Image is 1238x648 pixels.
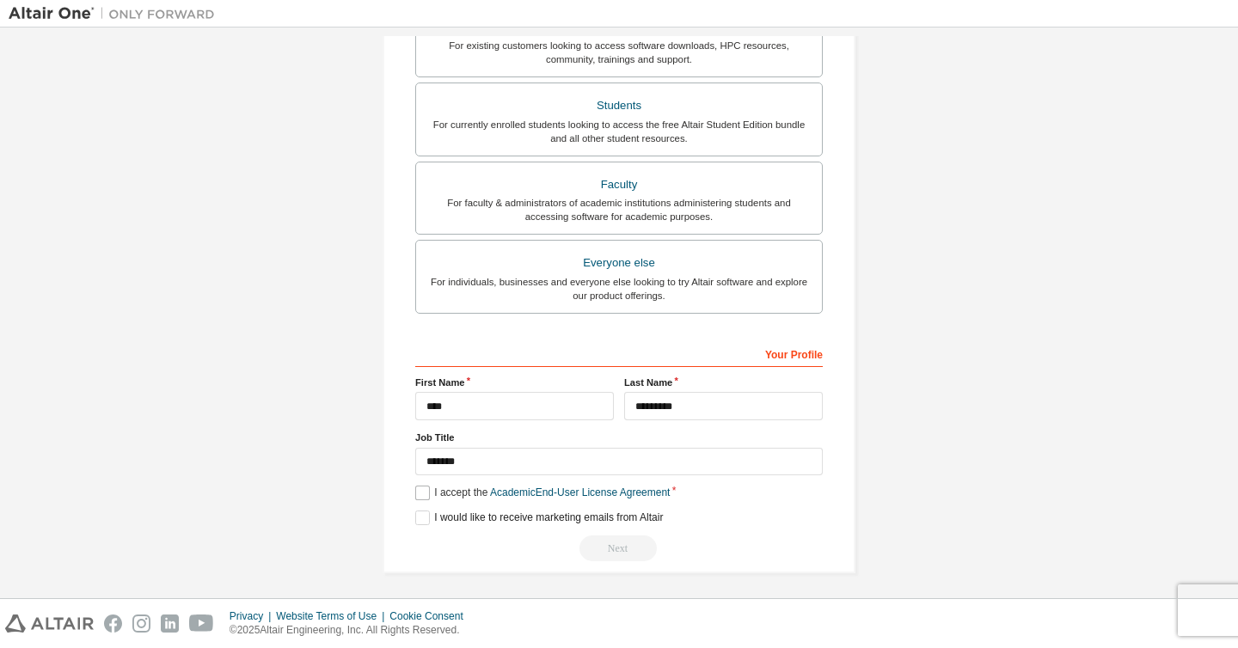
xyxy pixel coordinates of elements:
img: instagram.svg [132,614,150,633]
label: I would like to receive marketing emails from Altair [415,510,663,525]
p: © 2025 Altair Engineering, Inc. All Rights Reserved. [230,623,474,638]
img: altair_logo.svg [5,614,94,633]
div: For existing customers looking to access software downloads, HPC resources, community, trainings ... [426,39,812,66]
div: Faculty [426,173,812,197]
label: I accept the [415,486,670,500]
div: Your Profile [415,339,823,367]
div: Students [426,94,812,118]
img: youtube.svg [189,614,214,633]
img: Altair One [9,5,224,22]
div: For currently enrolled students looking to access the free Altair Student Edition bundle and all ... [426,118,812,145]
a: Academic End-User License Agreement [490,486,670,498]
label: Job Title [415,431,823,444]
div: Website Terms of Use [276,609,389,623]
img: facebook.svg [104,614,122,633]
label: First Name [415,376,614,389]
div: Everyone else [426,251,812,275]
div: Cookie Consent [389,609,473,623]
div: Privacy [230,609,276,623]
label: Last Name [624,376,823,389]
div: For faculty & administrators of academic institutions administering students and accessing softwa... [426,196,812,223]
div: Read and acccept EULA to continue [415,535,823,561]
div: For individuals, businesses and everyone else looking to try Altair software and explore our prod... [426,275,812,303]
img: linkedin.svg [161,614,179,633]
